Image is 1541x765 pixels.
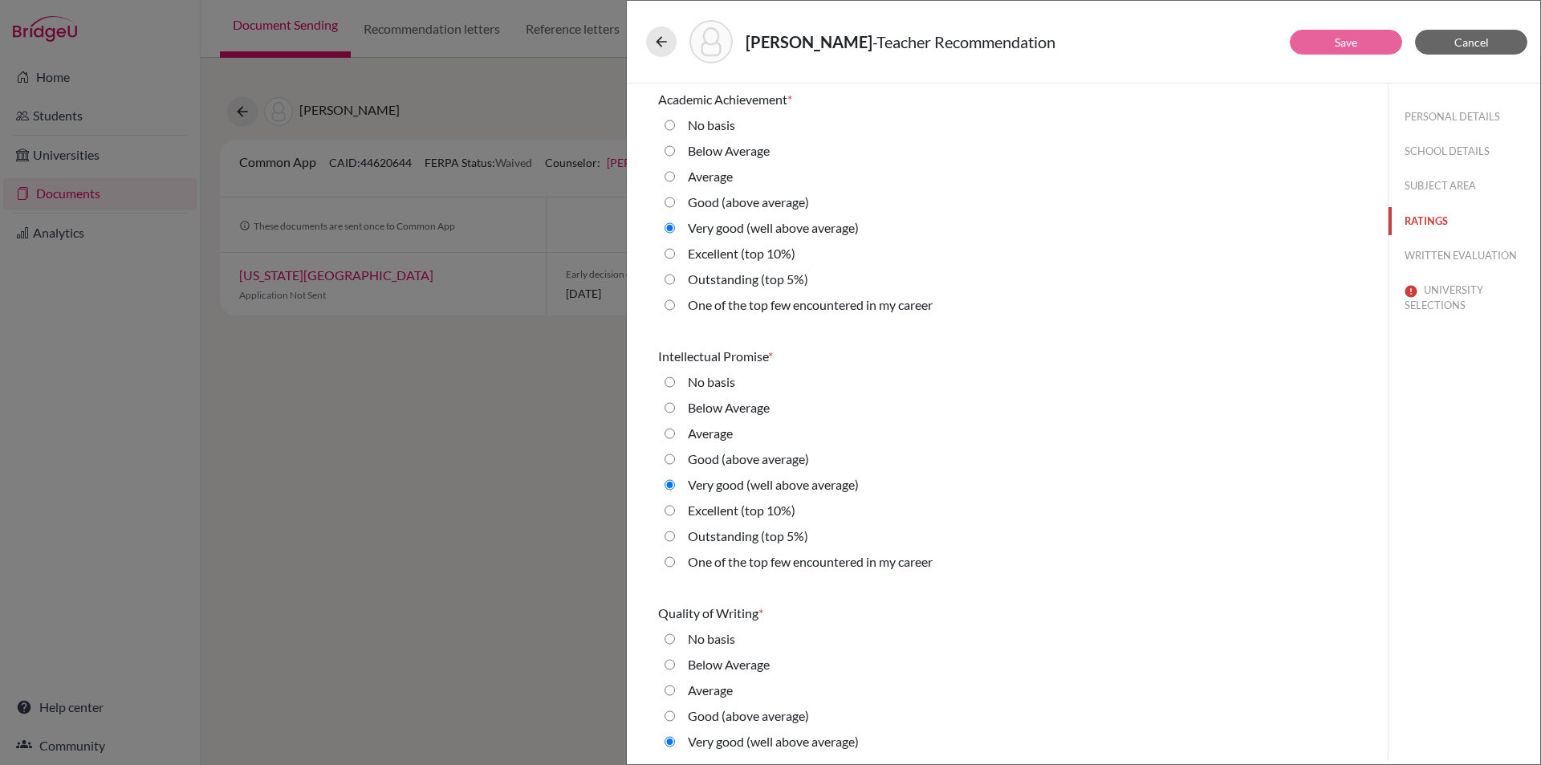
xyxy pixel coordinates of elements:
label: Below Average [688,398,770,417]
img: error-544570611efd0a2d1de9.svg [1405,285,1417,298]
label: Average [688,167,733,186]
span: Intellectual Promise [658,348,768,364]
button: SCHOOL DETAILS [1389,137,1540,165]
label: Outstanding (top 5%) [688,270,808,289]
label: Good (above average) [688,193,809,212]
label: One of the top few encountered in my career [688,552,933,572]
label: One of the top few encountered in my career [688,295,933,315]
label: Good (above average) [688,450,809,469]
label: Average [688,681,733,700]
label: Excellent (top 10%) [688,501,795,520]
button: RATINGS [1389,207,1540,235]
label: No basis [688,116,735,135]
label: Below Average [688,655,770,674]
button: SUBJECT AREA [1389,172,1540,200]
label: Good (above average) [688,706,809,726]
label: Very good (well above average) [688,732,859,751]
label: Outstanding (top 5%) [688,527,808,546]
label: Very good (well above average) [688,475,859,494]
label: No basis [688,629,735,649]
label: Very good (well above average) [688,218,859,238]
label: Below Average [688,141,770,161]
label: Average [688,424,733,443]
strong: [PERSON_NAME] [746,32,872,51]
span: - Teacher Recommendation [872,32,1055,51]
button: UNIVERSITY SELECTIONS [1389,276,1540,319]
span: Academic Achievement [658,92,787,107]
button: PERSONAL DETAILS [1389,103,1540,131]
span: Quality of Writing [658,605,758,621]
label: Excellent (top 10%) [688,244,795,263]
button: WRITTEN EVALUATION [1389,242,1540,270]
label: No basis [688,372,735,392]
